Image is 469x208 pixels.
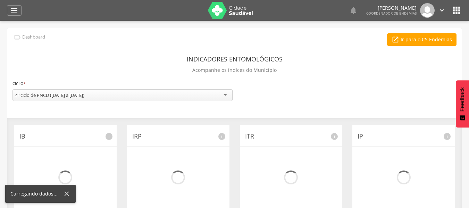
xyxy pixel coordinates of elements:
p: [PERSON_NAME] [366,6,417,10]
p: IB [19,132,111,141]
i: info [105,132,113,141]
span: Feedback [459,87,466,111]
i:  [349,6,358,15]
a:  [7,5,22,16]
a:  [349,3,358,18]
label: Ciclo [12,80,26,88]
p: Dashboard [22,34,45,40]
i: info [443,132,451,141]
i: info [218,132,226,141]
i:  [451,5,462,16]
div: 4º ciclo de PNCD ([DATE] a [DATE]) [15,92,84,98]
i: info [330,132,338,141]
i:  [392,36,399,43]
button: Feedback - Mostrar pesquisa [456,80,469,127]
a:  [438,3,446,18]
p: IP [358,132,450,141]
p: IRP [132,132,224,141]
i:  [10,6,18,15]
header: Indicadores Entomológicos [187,53,283,65]
div: Carregando dados... [10,190,63,197]
i:  [438,7,446,14]
span: Coordenador de Endemias [366,11,417,16]
p: ITR [245,132,337,141]
i:  [14,33,21,41]
a: Ir para o CS Endemias [387,33,457,46]
p: Acompanhe os índices do Município [192,65,277,75]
